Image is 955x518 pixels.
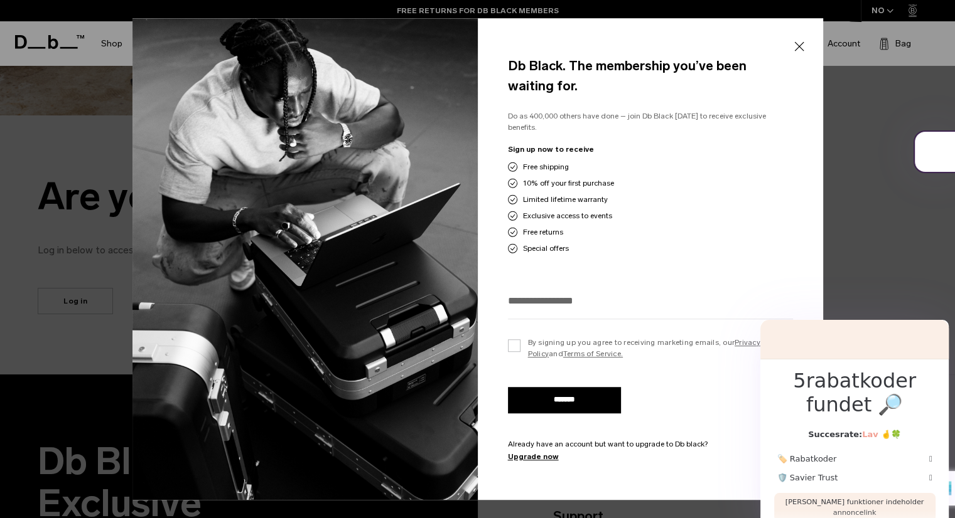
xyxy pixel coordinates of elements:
[777,453,837,465] span: 🏷️ Rabatkoder
[808,430,901,439] strong: Succesrate:
[508,110,793,134] p: Do as 400,000 others have done – join Db Black [DATE] to receive exclusive benefits.
[793,369,806,393] span: 5
[508,451,793,462] a: Upgrade now
[523,161,569,172] span: Free shipping
[508,438,793,450] p: Already have an account but want to upgrade to Db black?
[523,194,608,205] span: Limited lifetime warranty
[508,56,793,95] h4: Db Black. The membership you’ve been waiting for.
[563,349,623,358] a: Terms of Service.
[523,243,569,254] span: Special offers
[508,144,793,155] p: Sign up now to receive
[528,338,760,358] a: Privacy Policy
[508,337,793,359] label: By signing up you agree to receiving marketing emails, our and
[523,210,612,221] span: Exclusive access to events
[862,430,901,439] span: Lav 🤞🍀
[523,226,563,238] span: Free returns
[774,369,936,417] span: rabatkoder fundet 🔎
[777,472,838,484] span: 🛡️ Savier Trust
[523,177,614,189] span: 10% off your first purchase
